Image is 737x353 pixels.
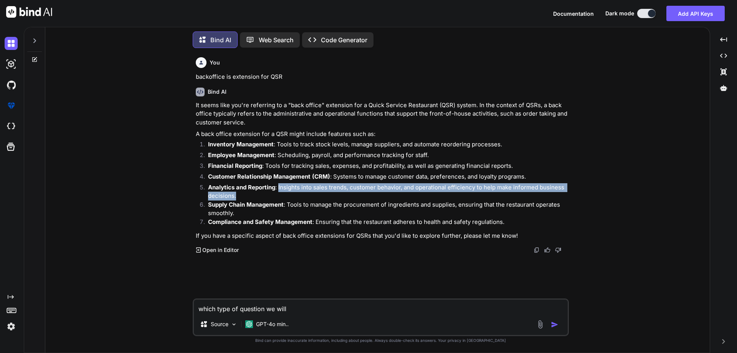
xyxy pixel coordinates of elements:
[553,10,594,18] button: Documentation
[196,73,567,81] p: backoffice is extension for QSR
[208,162,262,169] strong: Financial Reporting
[194,300,568,313] textarea: which type of question we will
[208,201,567,218] p: : Tools to manage the procurement of ingredients and supplies, ensuring that the restaurant opera...
[259,35,294,45] p: Web Search
[536,320,545,329] img: attachment
[202,246,239,254] p: Open in Editor
[208,183,567,201] p: : Insights into sales trends, customer behavior, and operational efficiency to help make informed...
[5,58,18,71] img: darkAi-studio
[196,130,567,139] p: A back office extension for a QSR might include features such as:
[193,338,569,343] p: Bind can provide inaccurate information, including about people. Always double-check its answers....
[5,120,18,133] img: cloudideIcon
[5,99,18,112] img: premium
[208,151,567,160] p: : Scheduling, payroll, and performance tracking for staff.
[321,35,367,45] p: Code Generator
[544,247,550,253] img: like
[196,101,567,127] p: It seems like you're referring to a "back office" extension for a Quick Service Restaurant (QSR) ...
[534,247,540,253] img: copy
[210,35,231,45] p: Bind AI
[210,59,220,66] h6: You
[208,162,567,171] p: : Tools for tracking sales, expenses, and profitability, as well as generating financial reports.
[208,141,274,148] strong: Inventory Management
[208,218,567,227] p: : Ensuring that the restaurant adheres to health and safety regulations.
[551,321,559,328] img: icon
[553,10,594,17] span: Documentation
[256,320,289,328] p: GPT-4o min..
[666,6,725,21] button: Add API Keys
[208,140,567,149] p: : Tools to track stock levels, manage suppliers, and automate reordering processes.
[208,184,275,191] strong: Analytics and Reporting
[5,320,18,333] img: settings
[5,78,18,91] img: githubDark
[208,88,226,96] h6: Bind AI
[208,173,330,180] strong: Customer Relationship Management (CRM)
[211,320,228,328] p: Source
[605,10,634,17] span: Dark mode
[245,320,253,328] img: GPT-4o mini
[555,247,561,253] img: dislike
[6,6,52,18] img: Bind AI
[208,151,274,159] strong: Employee Management
[208,218,312,225] strong: Compliance and Safety Management
[208,201,284,208] strong: Supply Chain Management
[231,321,237,328] img: Pick Models
[208,172,567,181] p: : Systems to manage customer data, preferences, and loyalty programs.
[196,232,567,240] p: If you have a specific aspect of back office extensions for QSRs that you'd like to explore furth...
[5,37,18,50] img: darkChat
